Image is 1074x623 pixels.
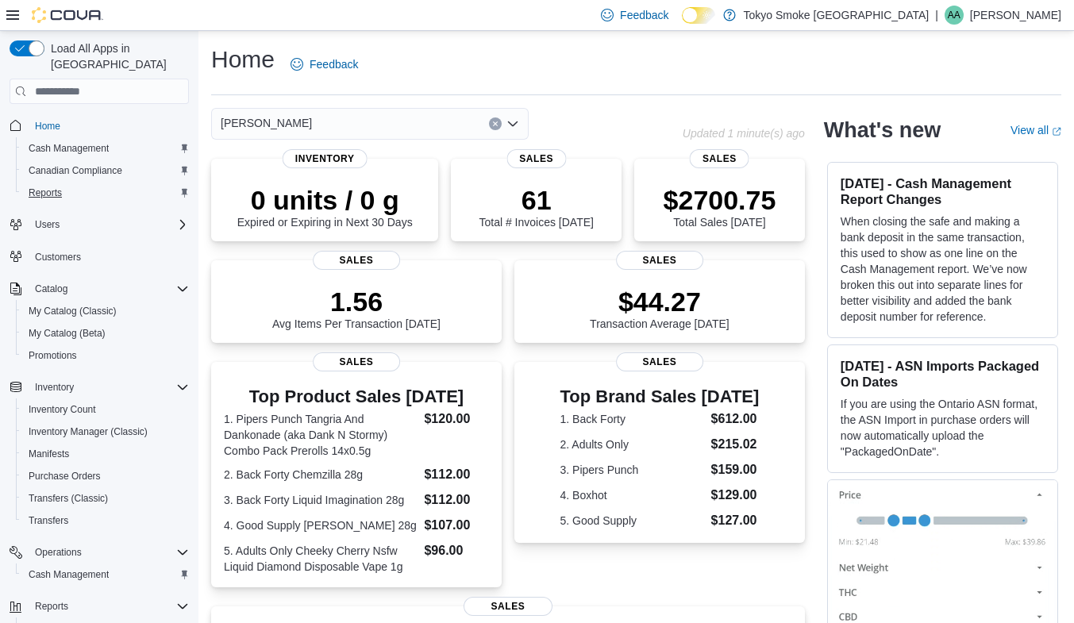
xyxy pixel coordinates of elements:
div: Avg Items Per Transaction [DATE] [272,286,441,330]
span: Cash Management [22,565,189,584]
button: Inventory [3,376,195,398]
span: Purchase Orders [22,467,189,486]
span: Operations [29,543,189,562]
a: Manifests [22,444,75,463]
button: Operations [29,543,88,562]
a: Promotions [22,346,83,365]
span: Catalog [35,283,67,295]
a: Transfers [22,511,75,530]
a: Cash Management [22,565,115,584]
h3: [DATE] - Cash Management Report Changes [841,175,1045,207]
span: My Catalog (Beta) [29,327,106,340]
dd: $127.00 [711,511,760,530]
div: Asia Allen [945,6,964,25]
button: My Catalog (Classic) [16,300,195,322]
dt: 4. Good Supply [PERSON_NAME] 28g [224,517,418,533]
button: Transfers (Classic) [16,487,195,510]
p: When closing the safe and making a bank deposit in the same transaction, this used to show as one... [841,213,1045,325]
a: Canadian Compliance [22,161,129,180]
span: Sales [313,251,400,270]
a: Reports [22,183,68,202]
span: Home [29,115,189,135]
dt: 5. Good Supply [560,513,705,529]
span: Sales [313,352,400,371]
span: Cash Management [29,568,109,581]
dd: $112.00 [424,465,488,484]
button: Open list of options [506,117,519,130]
a: Home [29,117,67,136]
span: Reports [35,600,68,613]
button: Manifests [16,443,195,465]
svg: External link [1052,127,1061,137]
span: AA [948,6,960,25]
button: Inventory [29,378,80,397]
dd: $159.00 [711,460,760,479]
a: Customers [29,248,87,267]
dd: $129.00 [711,486,760,505]
a: Inventory Manager (Classic) [22,422,154,441]
span: [PERSON_NAME] [221,113,312,133]
span: Reports [29,187,62,199]
span: Customers [35,251,81,263]
button: Inventory Manager (Classic) [16,421,195,443]
button: Purchase Orders [16,465,195,487]
div: Transaction Average [DATE] [590,286,729,330]
div: Total Sales [DATE] [664,184,776,229]
span: Inventory [29,378,189,397]
span: Users [35,218,60,231]
input: Dark Mode [682,7,715,24]
span: My Catalog (Classic) [29,305,117,317]
p: 1.56 [272,286,441,317]
span: Reports [22,183,189,202]
div: Expired or Expiring in Next 30 Days [237,184,413,229]
button: My Catalog (Beta) [16,322,195,344]
button: Users [3,213,195,236]
h3: Top Product Sales [DATE] [224,387,489,406]
span: Sales [690,149,749,168]
span: Home [35,120,60,133]
span: Inventory [35,381,74,394]
a: Feedback [284,48,364,80]
p: | [935,6,938,25]
dt: 5. Adults Only Cheeky Cherry Nsfw Liquid Diamond Disposable Vape 1g [224,543,418,575]
button: Inventory Count [16,398,195,421]
dt: 1. Pipers Punch Tangria And Dankonade (aka Dank N Stormy) Combo Pack Prerolls 14x0.5g [224,411,418,459]
span: Purchase Orders [29,470,101,483]
h3: [DATE] - ASN Imports Packaged On Dates [841,358,1045,390]
span: Manifests [22,444,189,463]
button: Customers [3,245,195,268]
button: Reports [29,597,75,616]
dt: 4. Boxhot [560,487,705,503]
span: My Catalog (Classic) [22,302,189,321]
p: [PERSON_NAME] [970,6,1061,25]
span: Transfers (Classic) [22,489,189,508]
dd: $112.00 [424,490,488,510]
span: Reports [29,597,189,616]
span: Feedback [620,7,668,23]
span: Sales [616,352,703,371]
button: Cash Management [16,137,195,160]
p: 61 [479,184,593,216]
a: My Catalog (Classic) [22,302,123,321]
div: Total # Invoices [DATE] [479,184,593,229]
span: Transfers (Classic) [29,492,108,505]
dt: 3. Back Forty Liquid Imagination 28g [224,492,418,508]
p: $2700.75 [664,184,776,216]
dt: 2. Adults Only [560,436,705,452]
span: Load All Apps in [GEOGRAPHIC_DATA] [44,40,189,72]
button: Cash Management [16,563,195,586]
button: Promotions [16,344,195,367]
span: Canadian Compliance [29,164,122,177]
span: Inventory Count [29,403,96,416]
span: Users [29,215,189,234]
dd: $96.00 [424,541,488,560]
span: Operations [35,546,82,559]
span: Inventory [283,149,368,168]
p: Updated 1 minute(s) ago [683,127,805,140]
dd: $107.00 [424,516,488,535]
dt: 2. Back Forty Chemzilla 28g [224,467,418,483]
button: Catalog [3,278,195,300]
span: Canadian Compliance [22,161,189,180]
a: View allExternal link [1010,124,1061,137]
